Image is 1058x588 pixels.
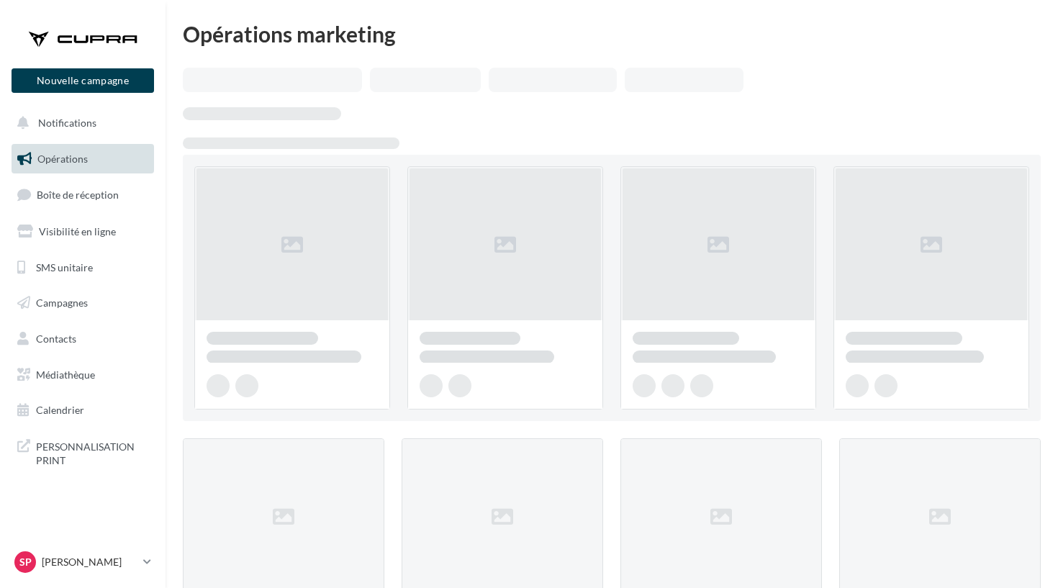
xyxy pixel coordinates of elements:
a: Sp [PERSON_NAME] [12,548,154,576]
span: Calendrier [36,404,84,416]
span: Campagnes [36,297,88,309]
span: Sp [19,555,32,569]
span: Boîte de réception [37,189,119,201]
span: Médiathèque [36,368,95,381]
a: Visibilité en ligne [9,217,157,247]
span: PERSONNALISATION PRINT [36,437,148,468]
span: Notifications [38,117,96,129]
span: SMS unitaire [36,261,93,273]
a: Boîte de réception [9,179,157,210]
p: [PERSON_NAME] [42,555,137,569]
a: Contacts [9,324,157,354]
span: Opérations [37,153,88,165]
a: Campagnes [9,288,157,318]
a: SMS unitaire [9,253,157,283]
button: Notifications [9,108,151,138]
a: Calendrier [9,395,157,425]
a: Opérations [9,144,157,174]
span: Contacts [36,333,76,345]
a: Médiathèque [9,360,157,390]
button: Nouvelle campagne [12,68,154,93]
div: Opérations marketing [183,23,1041,45]
a: PERSONNALISATION PRINT [9,431,157,474]
span: Visibilité en ligne [39,225,116,238]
